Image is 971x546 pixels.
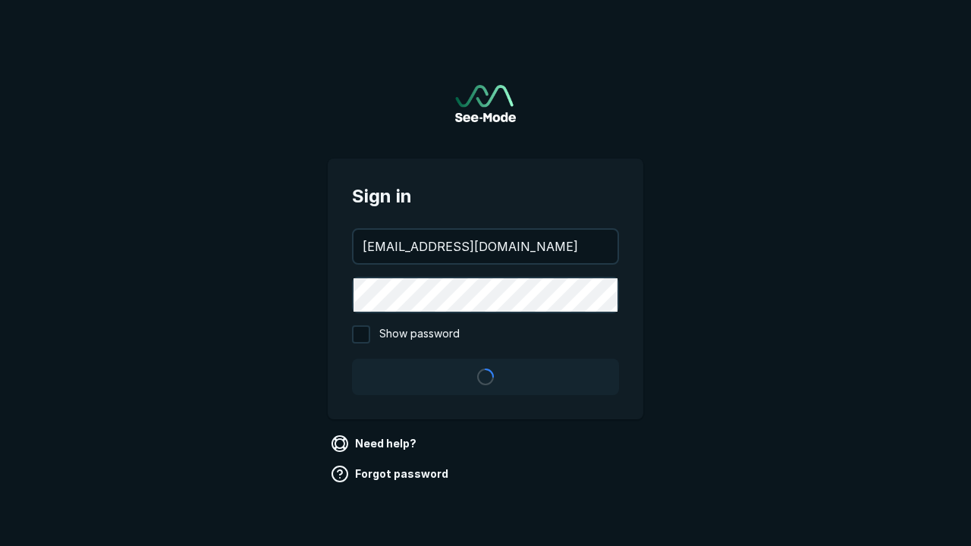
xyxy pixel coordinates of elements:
a: Go to sign in [455,85,516,122]
input: your@email.com [354,230,617,263]
span: Show password [379,325,460,344]
span: Sign in [352,183,619,210]
img: See-Mode Logo [455,85,516,122]
a: Forgot password [328,462,454,486]
a: Need help? [328,431,423,456]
